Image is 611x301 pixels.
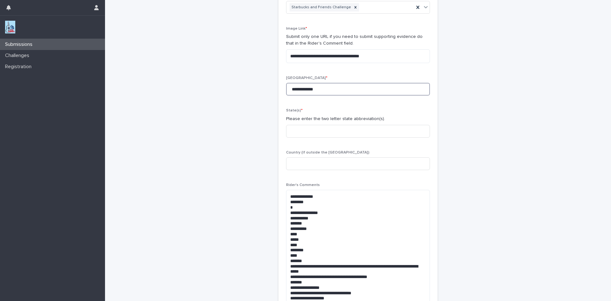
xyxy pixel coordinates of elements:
[286,116,430,122] p: Please enter the two letter state abbreviation(s).
[3,53,34,59] p: Challenges
[290,3,352,12] div: Starbucks and Friends Challenge
[286,33,430,47] p: Submit only one URL if you need to submit supporting evidence do that in the Rider's Comment field.
[286,183,320,187] span: Rider's Comments
[3,64,37,70] p: Registration
[286,109,303,112] span: State(s)
[5,21,15,33] img: jxsLJbdS1eYBI7rVAS4p
[286,76,327,80] span: [GEOGRAPHIC_DATA]
[286,27,307,31] span: Image Link
[286,151,369,154] span: Country (If outside the [GEOGRAPHIC_DATA])
[3,41,38,47] p: Submissions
